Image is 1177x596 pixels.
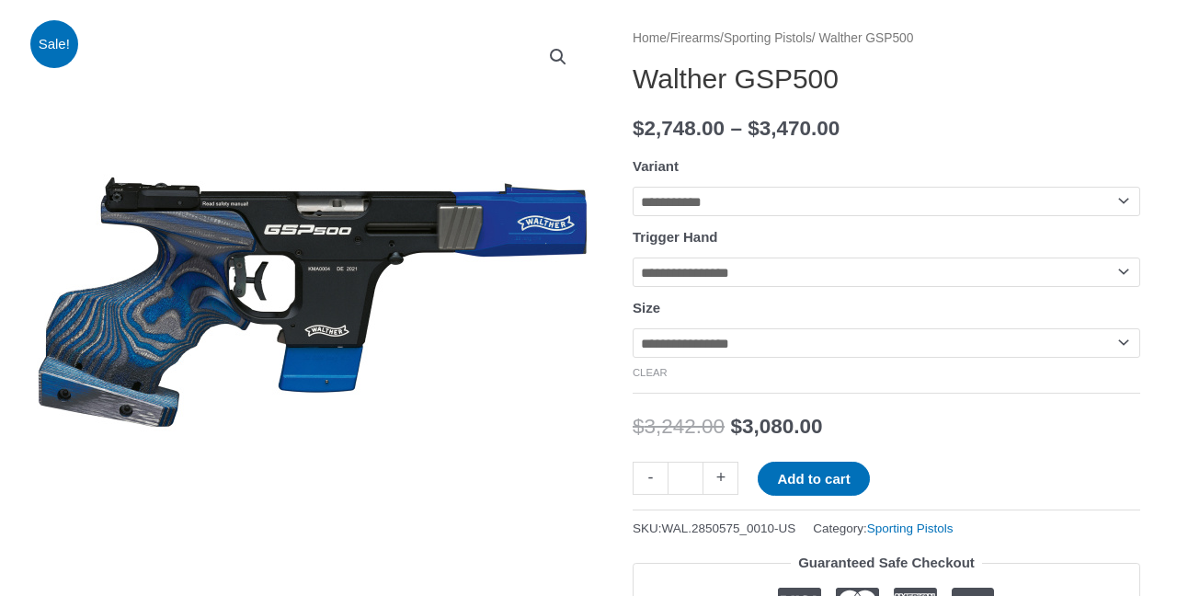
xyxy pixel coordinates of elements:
[670,31,720,45] a: Firearms
[30,20,79,69] span: Sale!
[724,31,812,45] a: Sporting Pistols
[730,415,742,438] span: $
[633,415,725,438] bdi: 3,242.00
[668,462,703,494] input: Product quantity
[633,117,645,140] span: $
[813,517,953,540] span: Category:
[633,229,718,245] label: Trigger Hand
[633,158,679,174] label: Variant
[633,367,668,378] a: Clear options
[748,117,760,140] span: $
[867,521,954,535] a: Sporting Pistols
[703,462,738,494] a: +
[633,27,1140,51] nav: Breadcrumb
[633,415,645,438] span: $
[633,300,660,315] label: Size
[662,521,796,535] span: WAL.2850575_0010-US
[633,31,667,45] a: Home
[542,40,575,74] a: View full-screen image gallery
[633,63,1140,96] h1: Walther GSP500
[748,117,840,140] bdi: 3,470.00
[633,462,668,494] a: -
[633,117,725,140] bdi: 2,748.00
[730,117,742,140] span: –
[730,415,822,438] bdi: 3,080.00
[633,517,795,540] span: SKU:
[758,462,869,496] button: Add to cart
[791,550,982,576] legend: Guaranteed Safe Checkout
